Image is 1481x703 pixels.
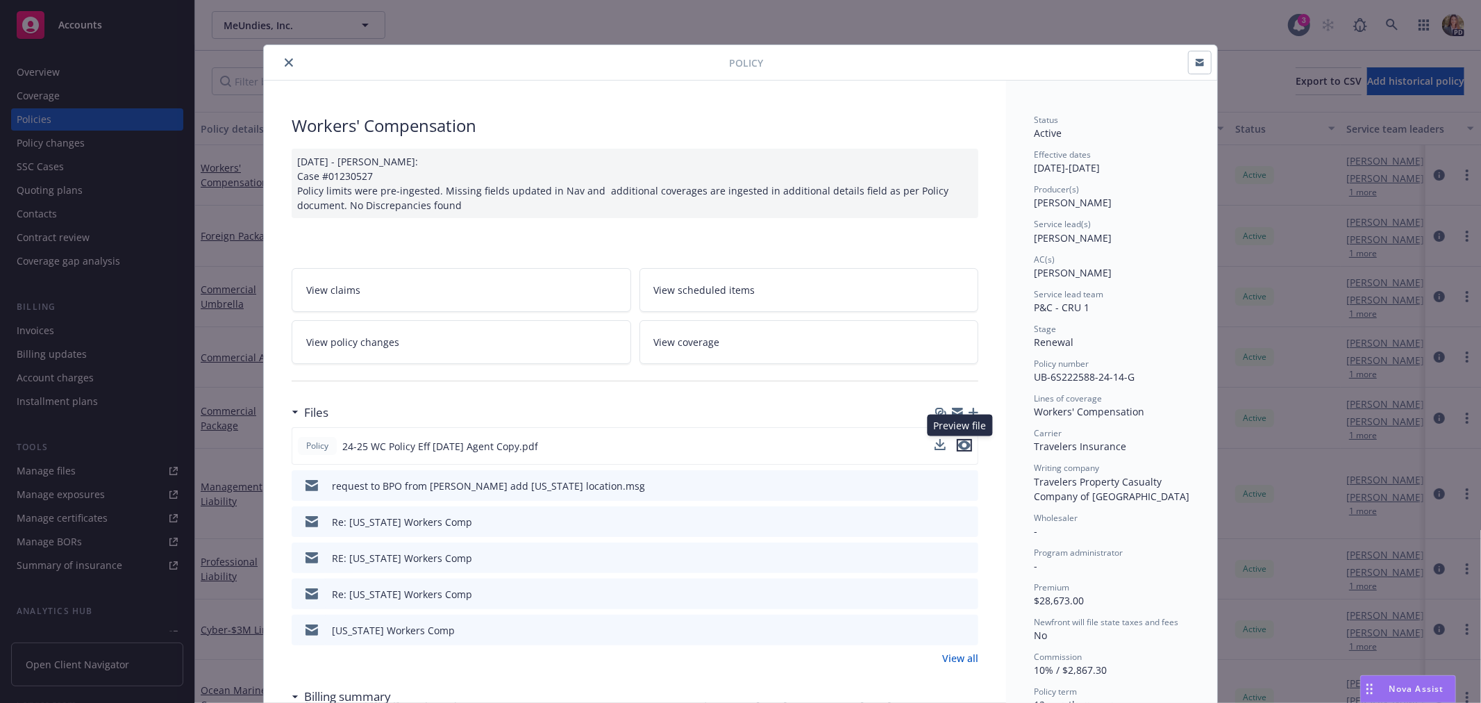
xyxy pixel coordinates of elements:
[1034,462,1099,474] span: Writing company
[1361,676,1378,702] div: Drag to move
[1034,231,1112,245] span: [PERSON_NAME]
[1034,629,1047,642] span: No
[1034,512,1078,524] span: Wholesaler
[1034,440,1126,453] span: Travelers Insurance
[1034,358,1089,370] span: Policy number
[1034,336,1073,349] span: Renewal
[1034,114,1058,126] span: Status
[1034,663,1107,677] span: 10% / $2,867.30
[1034,370,1135,383] span: UB-6S222588-24-14-G
[1034,594,1084,607] span: $28,673.00
[942,651,978,665] a: View all
[928,415,993,436] div: Preview file
[654,335,720,349] span: View coverage
[654,283,755,297] span: View scheduled items
[960,587,973,602] button: preview file
[1034,288,1103,300] span: Service lead team
[729,56,763,70] span: Policy
[1034,616,1178,628] span: Newfront will file state taxes and fees
[938,479,949,493] button: download file
[957,439,972,454] button: preview file
[1034,547,1123,559] span: Program administrator
[938,515,949,529] button: download file
[1034,183,1079,195] span: Producer(s)
[960,551,973,565] button: preview file
[332,551,472,565] div: RE: [US_STATE] Workers Comp
[1034,126,1062,140] span: Active
[281,54,297,71] button: close
[332,515,472,529] div: Re: [US_STATE] Workers Comp
[957,439,972,452] button: preview file
[306,283,360,297] span: View claims
[304,404,328,422] h3: Files
[332,587,472,602] div: Re: [US_STATE] Workers Comp
[342,439,538,454] span: 24-25 WC Policy Eff [DATE] Agent Copy.pdf
[1389,683,1444,695] span: Nova Assist
[935,439,946,450] button: download file
[639,320,979,364] a: View coverage
[332,623,455,638] div: [US_STATE] Workers Comp
[1034,392,1102,404] span: Lines of coverage
[960,515,973,529] button: preview file
[303,440,331,452] span: Policy
[306,335,399,349] span: View policy changes
[292,149,978,218] div: [DATE] - [PERSON_NAME]: Case #01230527 Policy limits were pre-ingested. Missing fields updated in...
[938,623,949,638] button: download file
[1034,196,1112,209] span: [PERSON_NAME]
[292,320,631,364] a: View policy changes
[960,623,973,638] button: preview file
[1034,301,1089,314] span: P&C - CRU 1
[938,551,949,565] button: download file
[1034,686,1077,697] span: Policy term
[1034,149,1189,175] div: [DATE] - [DATE]
[1034,427,1062,439] span: Carrier
[935,439,946,454] button: download file
[1034,149,1091,160] span: Effective dates
[292,404,328,422] div: Files
[1034,254,1055,265] span: AC(s)
[332,479,645,493] div: request to BPO from [PERSON_NAME] add [US_STATE] location.msg
[639,268,979,312] a: View scheduled items
[1034,266,1112,279] span: [PERSON_NAME]
[1034,405,1144,418] span: Workers' Compensation
[1034,559,1037,572] span: -
[1034,475,1189,503] span: Travelers Property Casualty Company of [GEOGRAPHIC_DATA]
[1360,675,1456,703] button: Nova Assist
[1034,651,1082,663] span: Commission
[1034,581,1069,593] span: Premium
[1034,323,1056,335] span: Stage
[960,479,973,493] button: preview file
[1034,524,1037,538] span: -
[938,587,949,602] button: download file
[292,268,631,312] a: View claims
[1034,218,1091,230] span: Service lead(s)
[292,114,978,138] div: Workers' Compensation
